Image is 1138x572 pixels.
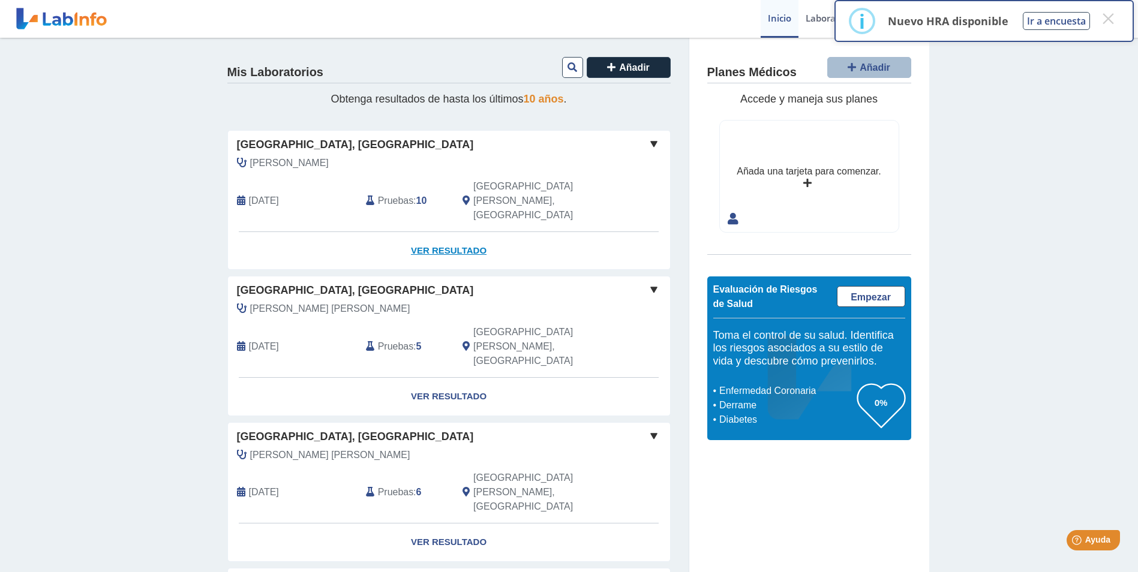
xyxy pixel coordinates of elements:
[737,164,881,179] div: Añada una tarjeta para comenzar.
[1097,8,1119,29] button: Close this dialog
[888,14,1008,28] p: Nuevo HRA disponible
[228,232,670,270] a: Ver Resultado
[357,179,454,222] div: :
[713,284,818,309] span: Evaluación de Riesgos de Salud
[716,413,857,427] li: Diabetes
[250,302,410,316] span: Arango Frias, Julio
[716,398,857,413] li: Derrame
[357,325,454,368] div: :
[1031,525,1125,559] iframe: Help widget launcher
[227,65,323,80] h4: Mis Laboratorios
[228,378,670,416] a: Ver Resultado
[713,329,905,368] h5: Toma el control de su salud. Identifica los riesgos asociados a su estilo de vida y descubre cómo...
[416,487,422,497] b: 6
[416,341,422,351] b: 5
[857,395,905,410] h3: 0%
[331,93,566,105] span: Obtenga resultados de hasta los últimos .
[473,179,606,222] span: San Juan, PR
[249,194,279,208] span: 2025-09-18
[416,195,427,206] b: 10
[473,325,606,368] span: San Juan, PR
[827,57,911,78] button: Añadir
[378,485,413,499] span: Pruebas
[859,10,865,32] div: i
[740,93,878,105] span: Accede y maneja sus planes
[378,339,413,354] span: Pruebas
[237,137,474,153] span: [GEOGRAPHIC_DATA], [GEOGRAPHIC_DATA]
[619,62,650,73] span: Añadir
[851,292,891,302] span: Empezar
[524,93,564,105] span: 10 años
[378,194,413,208] span: Pruebas
[250,156,329,170] span: Berrios, Madelaine
[237,429,474,445] span: [GEOGRAPHIC_DATA], [GEOGRAPHIC_DATA]
[249,339,279,354] span: 2025-07-07
[837,286,905,307] a: Empezar
[250,448,410,462] span: Arango Frias, Julio
[1023,12,1090,30] button: Ir a encuesta
[473,471,606,514] span: San Juan, PR
[716,384,857,398] li: Enfermedad Coronaria
[357,471,454,514] div: :
[249,485,279,499] span: 2025-04-11
[860,62,890,73] span: Añadir
[707,65,797,80] h4: Planes Médicos
[228,523,670,561] a: Ver Resultado
[237,282,474,299] span: [GEOGRAPHIC_DATA], [GEOGRAPHIC_DATA]
[587,57,671,78] button: Añadir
